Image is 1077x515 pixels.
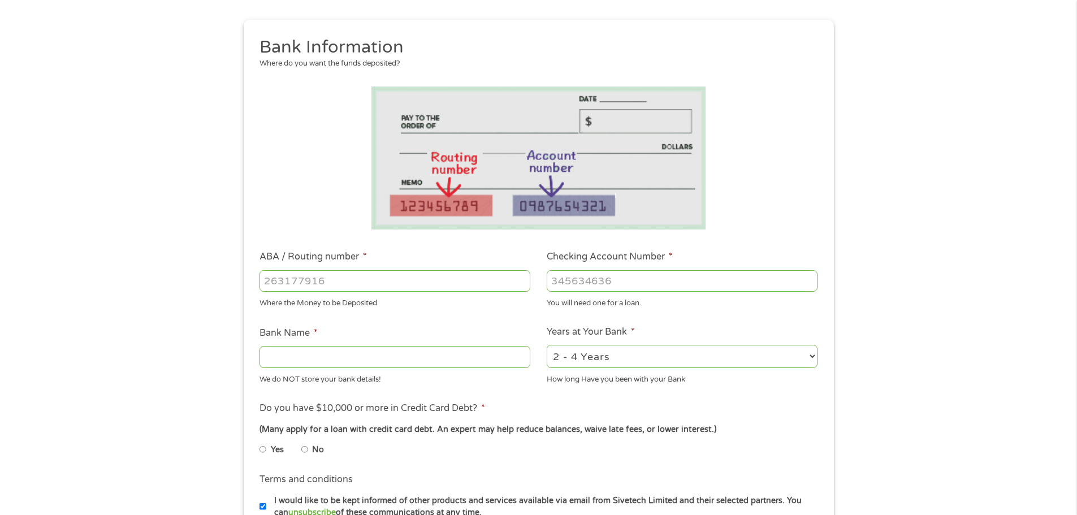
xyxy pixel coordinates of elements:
[547,251,673,263] label: Checking Account Number
[312,444,324,456] label: No
[259,58,809,70] div: Where do you want the funds deposited?
[259,403,485,414] label: Do you have $10,000 or more in Credit Card Debt?
[547,294,818,309] div: You will need one for a loan.
[371,86,706,230] img: Routing number location
[271,444,284,456] label: Yes
[259,327,318,339] label: Bank Name
[259,423,817,436] div: (Many apply for a loan with credit card debt. An expert may help reduce balances, waive late fees...
[259,474,353,486] label: Terms and conditions
[259,270,530,292] input: 263177916
[547,326,635,338] label: Years at Your Bank
[259,251,367,263] label: ABA / Routing number
[259,294,530,309] div: Where the Money to be Deposited
[259,370,530,385] div: We do NOT store your bank details!
[547,370,818,385] div: How long Have you been with your Bank
[547,270,818,292] input: 345634636
[259,36,809,59] h2: Bank Information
